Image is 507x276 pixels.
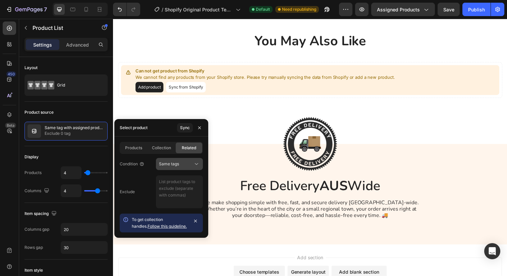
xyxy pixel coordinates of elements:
[282,6,316,12] span: Need republishing
[152,145,171,151] span: Collection
[23,57,288,63] p: We cannot find any products from your Shopify store. Please try manually syncing the data from Sh...
[27,124,41,138] img: related feature img
[57,77,98,93] div: Grid
[24,267,43,273] div: Item style
[120,161,145,167] div: Condition
[148,224,187,229] a: Follow this guideline.
[61,241,107,254] input: Auto
[377,6,420,13] span: Assigned Products
[6,71,16,77] div: 450
[45,125,105,130] p: Same tag with assigned product
[185,240,217,247] span: Add section
[61,167,81,179] input: Auto
[44,5,47,13] p: 7
[125,145,142,151] span: Products
[132,217,163,229] span: To get collection handles.
[33,24,90,32] p: Product List
[156,158,203,170] button: Same tags
[61,223,107,235] input: Auto
[180,125,190,131] div: Sync
[23,64,51,75] button: Add product
[168,94,235,161] img: gempages_580441750946972590-9a939cf5-bf1a-4e23-91c0-b58eccd2c2e5.png
[443,7,454,12] span: Save
[159,161,179,166] span: Same tags
[438,3,460,16] button: Save
[165,6,233,13] span: Shopify Original Product Template
[54,64,95,75] button: Sync from Shopify
[66,41,89,48] p: Advanced
[89,161,314,180] h2: Free Delivery Wide
[113,19,507,276] iframe: To enrich screen reader interactions, please activate Accessibility in Grammarly extension settings
[24,186,51,196] div: Columns
[45,130,105,137] p: Exclude 0 tag
[61,185,81,197] input: Auto
[5,14,397,32] h2: You May Also Like
[24,170,42,176] div: Products
[24,226,49,232] div: Columns gap
[113,3,140,16] div: Undo/Redo
[5,123,16,128] div: Beta
[23,50,288,57] p: Can not get product from Shopify
[484,243,500,259] div: Open Intercom Messenger
[24,154,39,160] div: Display
[231,255,272,262] div: Add blank section
[462,3,491,16] button: Publish
[182,255,217,262] div: Generate layout
[371,3,435,16] button: Assigned Products
[120,125,148,131] div: Select product
[256,6,270,12] span: Default
[90,185,313,204] p: We make shopping simple with free, fast, and secure delivery [GEOGRAPHIC_DATA]-wide. Whether you’...
[120,189,135,195] div: Exclude
[24,209,58,218] div: Item spacing
[177,123,193,132] button: Sync
[24,244,43,251] div: Rows gap
[24,65,38,71] div: Layout
[162,6,163,13] span: /
[211,162,239,180] strong: AUS
[24,109,54,115] div: Product source
[182,145,196,151] span: Related
[33,41,52,48] p: Settings
[468,6,485,13] div: Publish
[129,255,170,262] div: Choose templates
[3,3,50,16] button: 7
